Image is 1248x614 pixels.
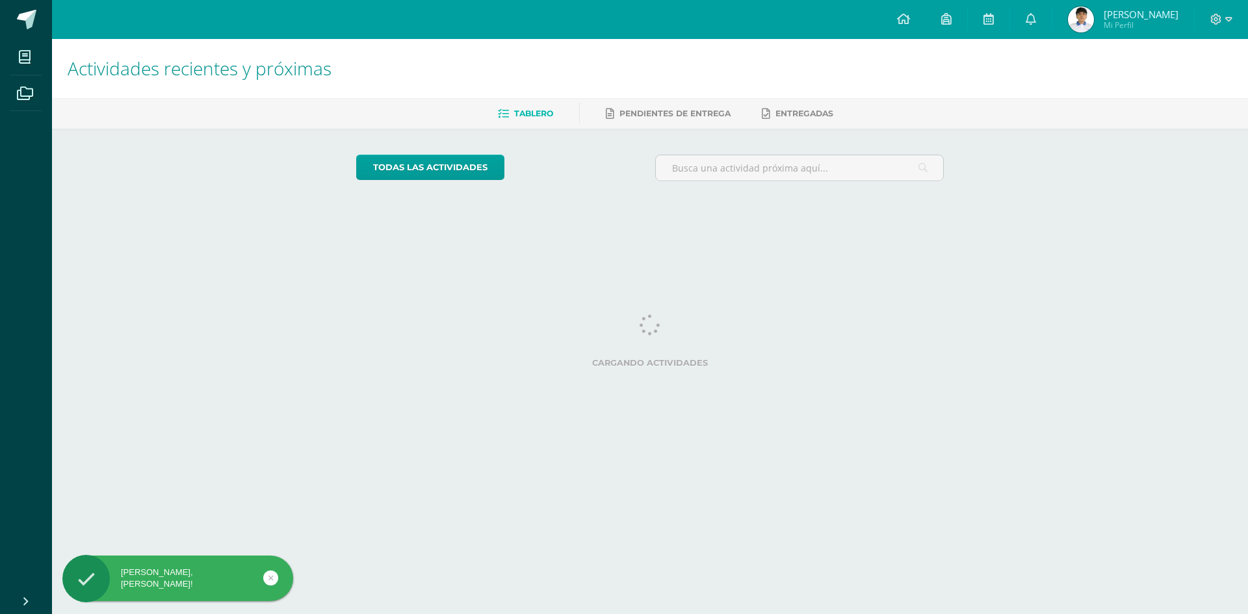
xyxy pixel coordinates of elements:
[498,103,553,124] a: Tablero
[656,155,944,181] input: Busca una actividad próxima aquí...
[619,109,731,118] span: Pendientes de entrega
[356,155,504,180] a: todas las Actividades
[1068,6,1094,32] img: c5666cc7f3690fc41c4986c549652daf.png
[356,358,944,368] label: Cargando actividades
[606,103,731,124] a: Pendientes de entrega
[514,109,553,118] span: Tablero
[1104,8,1178,21] span: [PERSON_NAME]
[775,109,833,118] span: Entregadas
[762,103,833,124] a: Entregadas
[68,56,331,81] span: Actividades recientes y próximas
[62,567,293,590] div: [PERSON_NAME], [PERSON_NAME]!
[1104,19,1178,31] span: Mi Perfil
